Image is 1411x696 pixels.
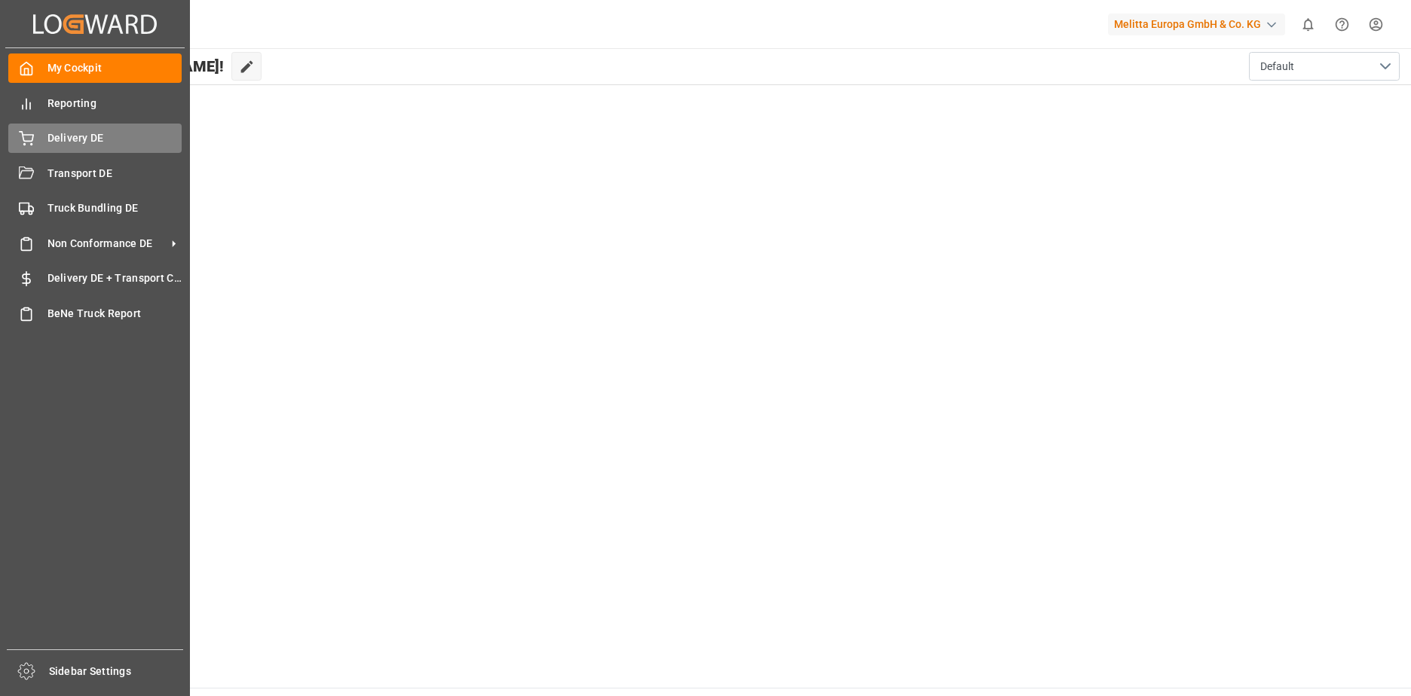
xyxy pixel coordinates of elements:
[47,96,182,111] span: Reporting
[47,200,182,216] span: Truck Bundling DE
[47,130,182,146] span: Delivery DE
[47,166,182,182] span: Transport DE
[1291,8,1325,41] button: show 0 new notifications
[8,158,182,188] a: Transport DE
[8,194,182,223] a: Truck Bundling DE
[1260,59,1294,75] span: Default
[47,236,167,252] span: Non Conformance DE
[8,264,182,293] a: Delivery DE + Transport Cost
[49,664,184,679] span: Sidebar Settings
[47,270,182,286] span: Delivery DE + Transport Cost
[8,124,182,153] a: Delivery DE
[47,60,182,76] span: My Cockpit
[8,88,182,118] a: Reporting
[1108,10,1291,38] button: Melitta Europa GmbH & Co. KG
[1325,8,1359,41] button: Help Center
[8,298,182,328] a: BeNe Truck Report
[47,306,182,322] span: BeNe Truck Report
[1249,52,1400,81] button: open menu
[1108,14,1285,35] div: Melitta Europa GmbH & Co. KG
[8,53,182,83] a: My Cockpit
